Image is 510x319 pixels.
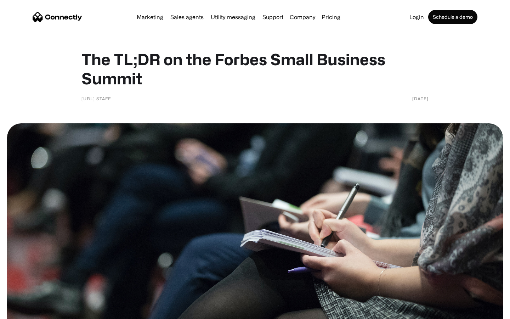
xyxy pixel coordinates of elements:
[260,14,286,20] a: Support
[134,14,166,20] a: Marketing
[81,50,429,88] h1: The TL;DR on the Forbes Small Business Summit
[168,14,206,20] a: Sales agents
[81,95,111,102] div: [URL] Staff
[208,14,258,20] a: Utility messaging
[319,14,343,20] a: Pricing
[7,307,42,317] aside: Language selected: English
[412,95,429,102] div: [DATE]
[428,10,477,24] a: Schedule a demo
[14,307,42,317] ul: Language list
[290,12,315,22] div: Company
[407,14,427,20] a: Login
